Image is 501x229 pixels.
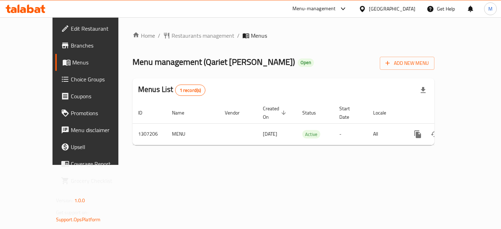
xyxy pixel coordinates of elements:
span: Menus [72,58,130,67]
span: Name [172,109,193,117]
span: Menus [251,31,267,40]
div: Menu-management [292,5,336,13]
span: Version: [56,196,73,205]
a: Grocery Checklist [55,172,136,189]
a: Edit Restaurant [55,20,136,37]
td: 1307206 [132,123,166,145]
a: Restaurants management [163,31,234,40]
a: Menus [55,54,136,71]
span: M [488,5,493,13]
td: All [367,123,404,145]
a: Branches [55,37,136,54]
div: [GEOGRAPHIC_DATA] [369,5,415,13]
nav: breadcrumb [132,31,434,40]
div: Open [298,58,314,67]
a: Home [132,31,155,40]
span: Menu management ( Qariet [PERSON_NAME] ) [132,54,295,70]
span: Branches [71,41,130,50]
a: Coverage Report [55,155,136,172]
span: [DATE] [263,129,277,138]
span: Vendor [225,109,249,117]
span: Active [302,130,320,138]
span: Choice Groups [71,75,130,83]
span: Promotions [71,109,130,117]
span: Grocery Checklist [71,177,130,185]
a: Upsell [55,138,136,155]
span: Locale [373,109,395,117]
span: Restaurants management [172,31,234,40]
span: 1.0.0 [74,196,85,205]
span: Edit Restaurant [71,24,130,33]
span: Upsell [71,143,130,151]
span: 1 record(s) [175,87,205,94]
button: Change Status [426,126,443,143]
span: Start Date [339,104,359,121]
div: Export file [415,82,432,99]
a: Choice Groups [55,71,136,88]
th: Actions [404,102,483,124]
table: enhanced table [132,102,483,145]
h2: Menus List [138,84,205,96]
span: Coverage Report [71,160,130,168]
a: Menu disclaimer [55,122,136,138]
span: Get support on: [56,208,88,217]
a: Coupons [55,88,136,105]
a: Support.OpsPlatform [56,215,101,224]
li: / [158,31,160,40]
li: / [237,31,240,40]
span: Menu disclaimer [71,126,130,134]
span: Add New Menu [385,59,429,68]
button: Add New Menu [380,57,434,70]
a: Promotions [55,105,136,122]
span: Created On [263,104,288,121]
button: more [409,126,426,143]
td: - [334,123,367,145]
span: Coupons [71,92,130,100]
td: MENU [166,123,219,145]
span: Status [302,109,325,117]
span: ID [138,109,151,117]
span: Open [298,60,314,66]
div: Total records count [175,85,206,96]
